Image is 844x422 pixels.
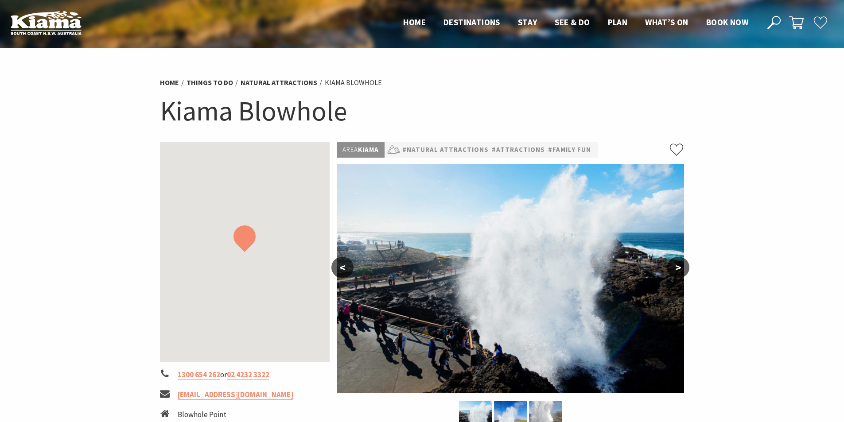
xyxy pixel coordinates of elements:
[492,144,545,155] a: #Attractions
[325,77,382,89] li: Kiama Blowhole
[402,144,489,155] a: #Natural Attractions
[187,78,233,87] a: Things To Do
[160,369,330,381] li: or
[394,15,757,30] nav: Main Menu
[160,93,685,129] h1: Kiama Blowhole
[667,257,689,278] button: >
[178,370,220,380] a: 1300 654 262
[342,145,358,154] span: Area
[178,390,293,400] a: [EMAIL_ADDRESS][DOMAIN_NAME]
[178,409,264,421] li: Blowhole Point
[337,164,684,393] img: Close up of the Kiama Blowhole
[608,17,628,27] span: Plan
[706,17,748,27] span: Book now
[555,17,590,27] span: See & Do
[403,17,426,27] span: Home
[518,17,537,27] span: Stay
[337,142,385,158] p: Kiama
[160,78,179,87] a: Home
[331,257,354,278] button: <
[11,11,82,35] img: Kiama Logo
[443,17,500,27] span: Destinations
[645,17,688,27] span: What’s On
[241,78,317,87] a: Natural Attractions
[227,370,269,380] a: 02 4232 3322
[548,144,591,155] a: #Family Fun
